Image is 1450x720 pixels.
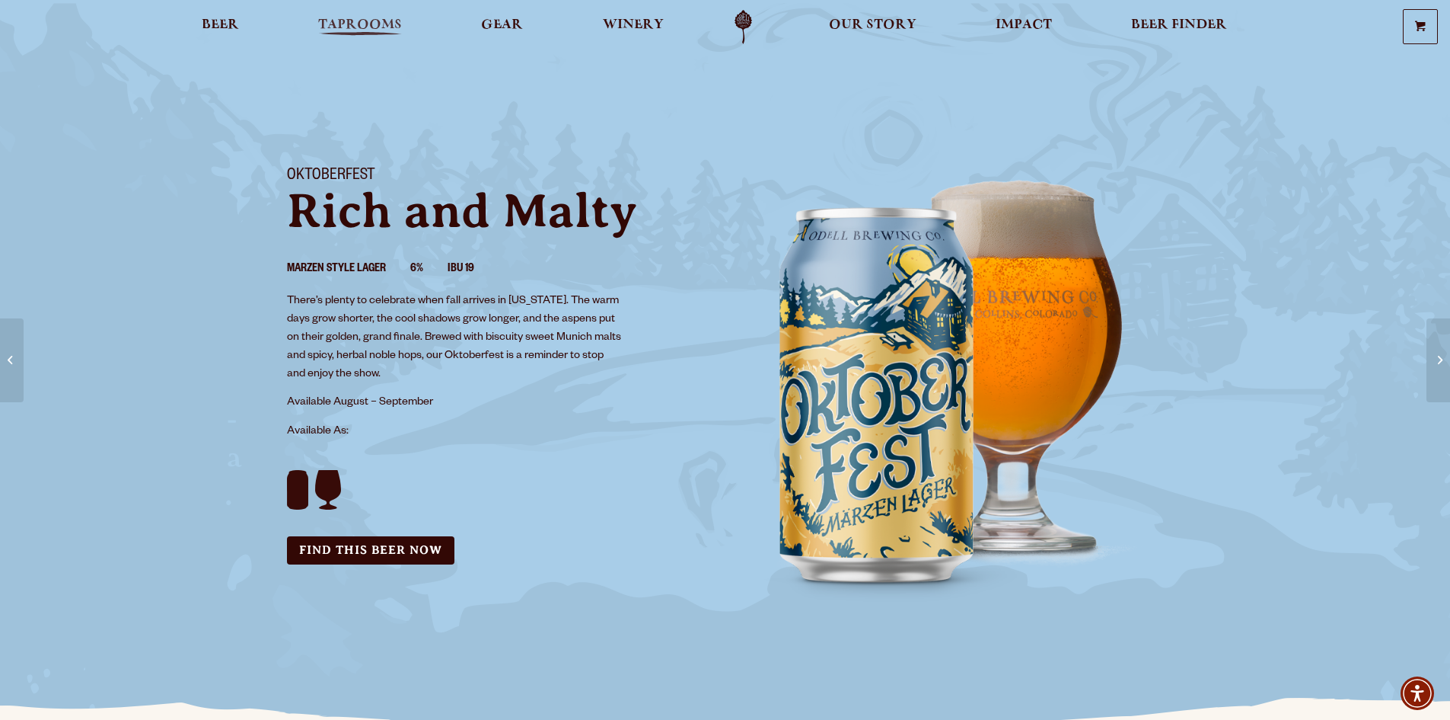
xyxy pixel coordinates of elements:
span: Impact [996,19,1052,31]
a: Beer [192,10,249,44]
a: Taprooms [308,10,412,44]
span: Taprooms [318,19,402,31]
span: Gear [481,19,523,31]
h1: Oktoberfest [287,167,707,187]
a: Winery [593,10,674,44]
span: Our Story [829,19,916,31]
span: Winery [603,19,664,31]
a: Find this Beer Now [287,536,454,565]
div: Accessibility Menu [1401,677,1434,710]
p: Available August – September [287,394,623,412]
a: Odell Home [715,10,772,44]
p: Available As: [287,423,707,441]
span: Beer [202,19,239,31]
li: 6% [410,260,448,280]
p: There’s plenty to celebrate when fall arrives in [US_STATE]. The warm days grow shorter, the cool... [287,293,623,384]
img: Image of can and pour [725,149,1182,606]
li: IBU 19 [448,260,499,280]
a: Our Story [819,10,926,44]
li: Marzen Style Lager [287,260,410,280]
a: Impact [986,10,1062,44]
span: Beer Finder [1131,19,1227,31]
p: Rich and Malty [287,187,707,235]
a: Beer Finder [1121,10,1237,44]
a: Gear [471,10,533,44]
